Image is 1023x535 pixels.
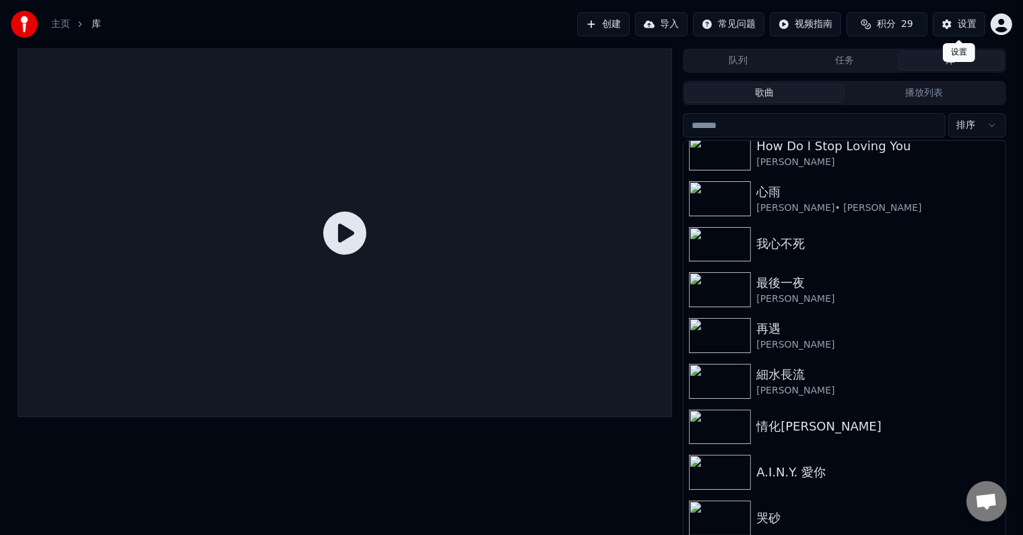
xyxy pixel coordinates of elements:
[51,18,70,31] a: 主页
[577,12,630,36] button: 创建
[756,365,999,384] div: 細水長流
[845,84,1004,103] button: 播放列表
[756,509,999,528] div: 哭砂
[966,481,1007,522] div: 开放式聊天
[693,12,764,36] button: 常见问题
[11,11,38,38] img: youka
[847,12,927,36] button: 积分29
[901,18,913,31] span: 29
[756,201,999,215] div: [PERSON_NAME]• [PERSON_NAME]
[92,18,101,31] span: 库
[898,51,1004,71] button: 库
[958,18,977,31] div: 设置
[635,12,688,36] button: 导入
[756,292,999,306] div: [PERSON_NAME]
[756,463,999,482] div: A.I.N.Y. 愛你
[756,183,999,201] div: 心雨
[933,12,985,36] button: 设置
[685,84,845,103] button: 歌曲
[756,274,999,292] div: 最後一夜
[756,338,999,352] div: [PERSON_NAME]
[943,43,975,62] div: 设置
[791,51,898,71] button: 任务
[756,234,999,253] div: 我心不死
[756,319,999,338] div: 再遇
[685,51,791,71] button: 队列
[877,18,896,31] span: 积分
[756,156,999,169] div: [PERSON_NAME]
[770,12,841,36] button: 视频指南
[957,119,976,132] span: 排序
[756,137,999,156] div: How Do I Stop Loving You
[756,417,999,436] div: 情化[PERSON_NAME]
[51,18,101,31] nav: breadcrumb
[756,384,999,398] div: [PERSON_NAME]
